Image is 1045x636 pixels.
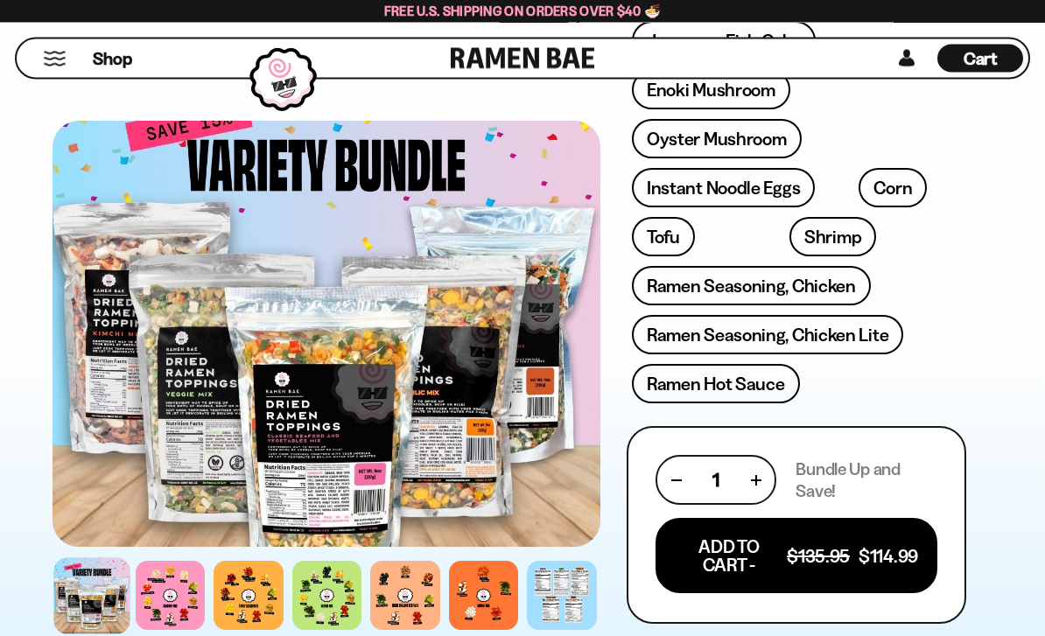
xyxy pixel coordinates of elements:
p: Bundle Up and Save! [796,459,937,503]
a: Tofu [632,218,695,257]
span: Cart [964,48,998,69]
a: Corn [859,169,927,208]
a: Shop [93,45,132,73]
a: Ramen Seasoning, Chicken [632,267,871,306]
a: Ramen Hot Sauce [632,365,800,404]
span: Shop [93,47,132,71]
a: Ramen Seasoning, Chicken Lite [632,316,903,355]
a: Shrimp [789,218,876,257]
div: Cart [937,39,1023,78]
span: 1 [712,470,719,492]
button: Mobile Menu Trigger [43,52,67,66]
span: Free U.S. Shipping on Orders over $40 🍜 [384,3,662,19]
a: Instant Noodle Eggs [632,169,815,208]
a: Oyster Mushroom [632,120,802,159]
button: Add To Cart - $135.95 $114.99 [656,519,937,594]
